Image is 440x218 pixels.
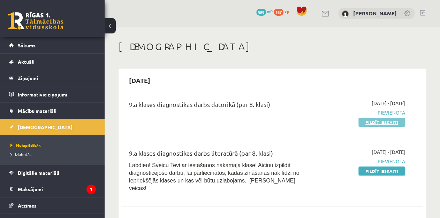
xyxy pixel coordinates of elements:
[129,100,310,112] div: 9.a klases diagnostikas darbs datorikā (par 8. klasi)
[9,103,96,119] a: Mācību materiāli
[256,9,273,14] a: 589 mP
[358,166,405,176] a: Pildīt ieskaiti
[9,181,96,197] a: Maksājumi1
[256,9,266,16] span: 589
[274,9,293,14] a: 167 xp
[9,197,96,213] a: Atzīmes
[10,142,98,148] a: Neizpildītās
[18,124,73,130] span: [DEMOGRAPHIC_DATA]
[320,158,405,165] span: Pievienota
[10,151,31,157] span: Izlabotās
[320,109,405,116] span: Pievienota
[10,151,98,157] a: Izlabotās
[18,181,96,197] legend: Maksājumi
[267,9,273,14] span: mP
[18,70,96,86] legend: Ziņojumi
[9,54,96,70] a: Aktuāli
[372,100,405,107] span: [DATE] - [DATE]
[122,72,157,88] h2: [DATE]
[342,10,349,17] img: Samira Sokolova
[9,70,96,86] a: Ziņojumi
[18,59,35,65] span: Aktuāli
[9,119,96,135] a: [DEMOGRAPHIC_DATA]
[18,170,59,176] span: Digitālie materiāli
[9,86,96,102] a: Informatīvie ziņojumi
[86,185,96,194] i: 1
[18,108,56,114] span: Mācību materiāli
[18,86,96,102] legend: Informatīvie ziņojumi
[10,142,41,148] span: Neizpildītās
[8,12,63,30] a: Rīgas 1. Tālmācības vidusskola
[9,37,96,53] a: Sākums
[353,10,397,17] a: [PERSON_NAME]
[119,41,426,53] h1: [DEMOGRAPHIC_DATA]
[358,118,405,127] a: Pildīt ieskaiti
[372,148,405,156] span: [DATE] - [DATE]
[129,148,310,161] div: 9.a klases diagnostikas darbs literatūrā (par 8. klasi)
[129,162,299,191] span: Labdien! Sveicu Tevi ar iestāšanos nākamajā klasē! Aicinu izpildīt diagnosticējošo darbu, lai pār...
[274,9,283,16] span: 167
[285,9,289,14] span: xp
[9,165,96,181] a: Digitālie materiāli
[18,42,36,48] span: Sākums
[18,202,37,209] span: Atzīmes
